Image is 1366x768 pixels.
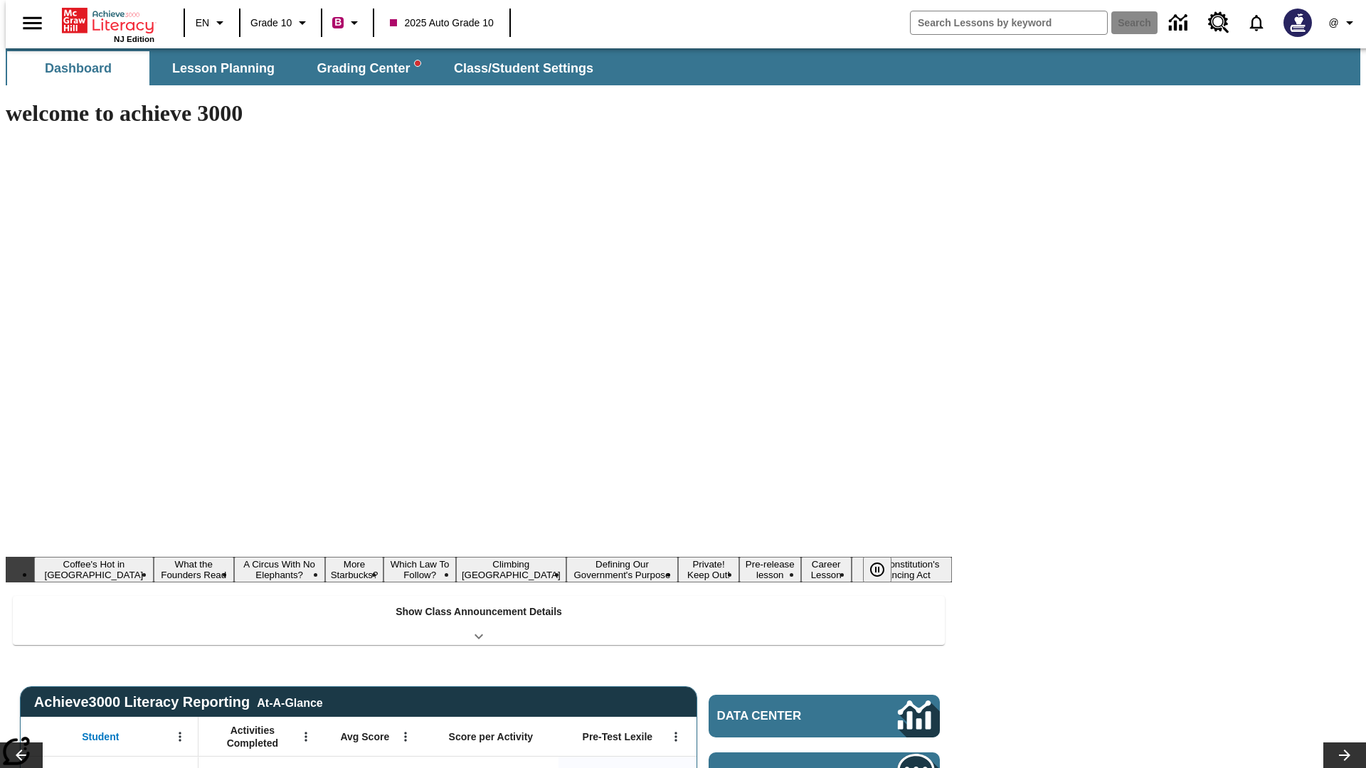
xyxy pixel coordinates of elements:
a: Home [62,6,154,35]
button: Select a new avatar [1275,4,1320,41]
button: Lesson carousel, Next [1323,742,1366,768]
span: 2025 Auto Grade 10 [390,16,493,31]
span: Avg Score [340,730,389,743]
span: Grade 10 [250,16,292,31]
span: Achieve3000 Literacy Reporting [34,694,323,710]
a: Resource Center, Will open in new tab [1200,4,1238,42]
span: NJ Edition [114,35,154,43]
span: Score per Activity [449,730,534,743]
div: SubNavbar [6,51,606,85]
button: Slide 7 Defining Our Government's Purpose [566,557,679,582]
button: Dashboard [7,51,149,85]
button: Open Menu [169,726,191,747]
span: Class/Student Settings [454,60,593,77]
button: Profile/Settings [1320,10,1366,36]
button: Slide 8 Private! Keep Out! [678,557,738,582]
button: Slide 10 Career Lesson [801,557,852,582]
button: Slide 6 Climbing Mount Tai [456,557,566,582]
span: Dashboard [45,60,112,77]
span: Activities Completed [206,724,300,750]
button: Slide 5 Which Law To Follow? [383,557,456,582]
button: Boost Class color is violet red. Change class color [327,10,369,36]
button: Lesson Planning [152,51,295,85]
button: Slide 11 The Constitution's Balancing Act [852,557,952,582]
a: Notifications [1238,4,1275,41]
button: Grading Center [297,51,440,85]
span: Grading Center [317,60,420,77]
a: Data Center [1160,4,1200,43]
button: Language: EN, Select a language [189,10,235,36]
span: Lesson Planning [172,60,275,77]
span: Pre-Test Lexile [583,730,653,743]
input: search field [911,11,1107,34]
p: Show Class Announcement Details [396,604,562,619]
div: Show Class Announcement Details [13,596,945,645]
button: Grade: Grade 10, Select a grade [245,10,317,36]
div: SubNavbar [6,48,1360,85]
div: At-A-Glance [257,694,322,710]
button: Slide 3 A Circus With No Elephants? [234,557,325,582]
button: Slide 1 Coffee's Hot in Laos [34,557,154,582]
button: Slide 2 What the Founders Read [154,557,234,582]
button: Open Menu [395,726,416,747]
span: B [334,14,341,31]
button: Open Menu [295,726,317,747]
span: @ [1328,16,1338,31]
button: Open side menu [11,2,53,44]
img: Avatar [1283,9,1312,37]
button: Slide 4 More Starbucks? [325,557,384,582]
svg: writing assistant alert [415,60,420,66]
span: Student [82,730,119,743]
div: Pause [863,557,906,582]
button: Slide 9 Pre-release lesson [739,557,801,582]
div: Home [62,5,154,43]
button: Open Menu [665,726,687,747]
a: Data Center [709,695,940,737]
span: EN [196,16,209,31]
h1: welcome to achieve 3000 [6,100,952,127]
button: Class/Student Settings [443,51,605,85]
button: Pause [863,557,891,582]
span: Data Center [717,709,850,723]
